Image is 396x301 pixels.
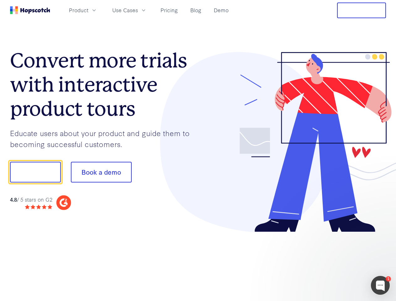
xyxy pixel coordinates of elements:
a: Demo [211,5,231,15]
p: Educate users about your product and guide them to becoming successful customers. [10,128,198,149]
h1: Convert more trials with interactive product tours [10,49,198,121]
span: Product [69,6,88,14]
a: Pricing [158,5,180,15]
a: Home [10,6,50,14]
span: Use Cases [112,6,138,14]
button: Use Cases [108,5,150,15]
strong: 4.8 [10,196,17,203]
button: Free Trial [337,3,386,18]
button: Product [65,5,101,15]
button: Show me! [10,162,61,182]
div: / 5 stars on G2 [10,196,52,203]
div: 1 [386,276,391,282]
button: Book a demo [71,162,132,182]
a: Blog [188,5,204,15]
